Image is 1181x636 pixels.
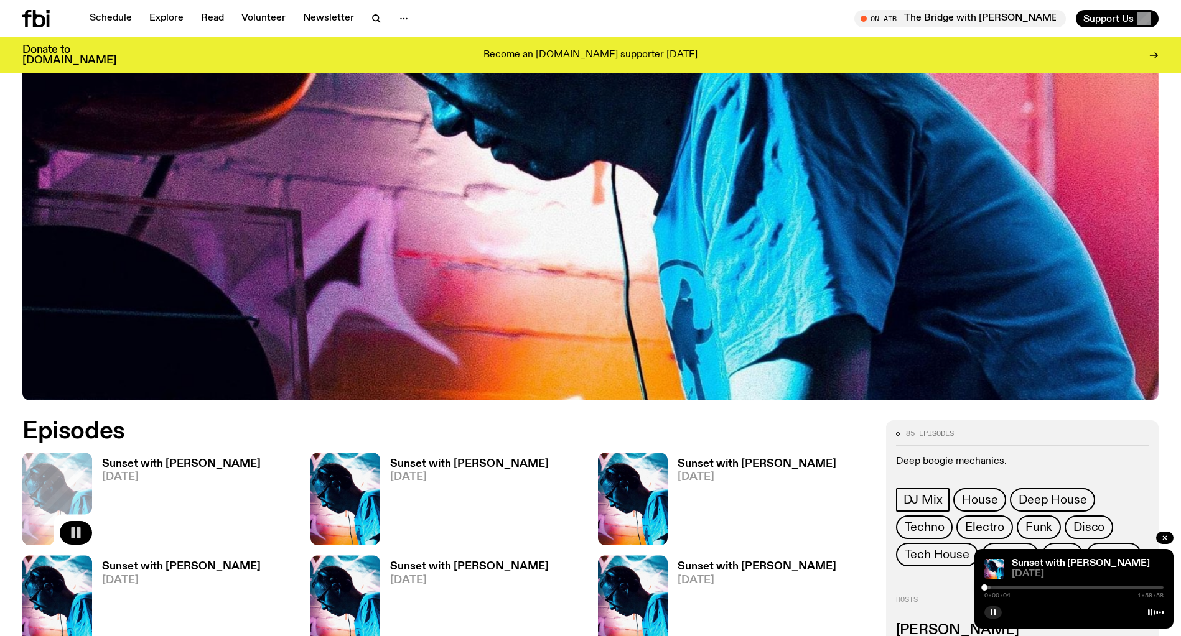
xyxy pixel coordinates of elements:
[965,520,1004,534] span: Electro
[1137,592,1164,599] span: 1:59:58
[1095,548,1132,561] span: Breaks
[678,575,836,586] span: [DATE]
[896,596,1149,611] h2: Hosts
[903,493,943,507] span: DJ Mix
[1065,515,1113,539] a: Disco
[22,420,775,443] h2: Episodes
[678,561,836,572] h3: Sunset with [PERSON_NAME]
[1012,569,1164,579] span: [DATE]
[390,575,549,586] span: [DATE]
[310,453,380,545] img: Simon Caldwell stands side on, looking downwards. He has headphones on. Behind him is a brightly ...
[1025,520,1052,534] span: Funk
[896,456,1149,468] p: Deep boogie mechanics.
[1010,488,1095,512] a: Deep House
[1042,543,1082,566] a: Dub
[668,459,836,545] a: Sunset with [PERSON_NAME][DATE]
[234,10,293,27] a: Volunteer
[991,548,1030,561] span: Garage
[868,14,1060,23] span: Tune in live
[102,472,261,482] span: [DATE]
[1086,543,1141,566] a: Breaks
[92,459,261,545] a: Sunset with [PERSON_NAME][DATE]
[984,559,1004,579] img: Simon Caldwell stands side on, looking downwards. He has headphones on. Behind him is a brightly ...
[390,459,549,469] h3: Sunset with [PERSON_NAME]
[984,592,1011,599] span: 0:00:04
[956,515,1013,539] a: Electro
[142,10,191,27] a: Explore
[906,430,954,437] span: 85 episodes
[483,50,698,61] p: Become an [DOMAIN_NAME] supporter [DATE]
[102,575,261,586] span: [DATE]
[854,10,1066,27] button: On AirThe Bridge with [PERSON_NAME]
[896,515,953,539] a: Techno
[1019,493,1086,507] span: Deep House
[390,561,549,572] h3: Sunset with [PERSON_NAME]
[102,459,261,469] h3: Sunset with [PERSON_NAME]
[380,459,549,545] a: Sunset with [PERSON_NAME][DATE]
[194,10,231,27] a: Read
[896,488,950,512] a: DJ Mix
[1051,548,1073,561] span: Dub
[1083,13,1134,24] span: Support Us
[1076,10,1159,27] button: Support Us
[678,459,836,469] h3: Sunset with [PERSON_NAME]
[905,548,969,561] span: Tech House
[896,543,978,566] a: Tech House
[1012,558,1150,568] a: Sunset with [PERSON_NAME]
[22,45,116,66] h3: Donate to [DOMAIN_NAME]
[962,493,997,507] span: House
[390,472,549,482] span: [DATE]
[598,453,668,545] img: Simon Caldwell stands side on, looking downwards. He has headphones on. Behind him is a brightly ...
[102,561,261,572] h3: Sunset with [PERSON_NAME]
[905,520,945,534] span: Techno
[982,543,1039,566] a: Garage
[82,10,139,27] a: Schedule
[1017,515,1061,539] a: Funk
[953,488,1006,512] a: House
[296,10,362,27] a: Newsletter
[678,472,836,482] span: [DATE]
[1073,520,1104,534] span: Disco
